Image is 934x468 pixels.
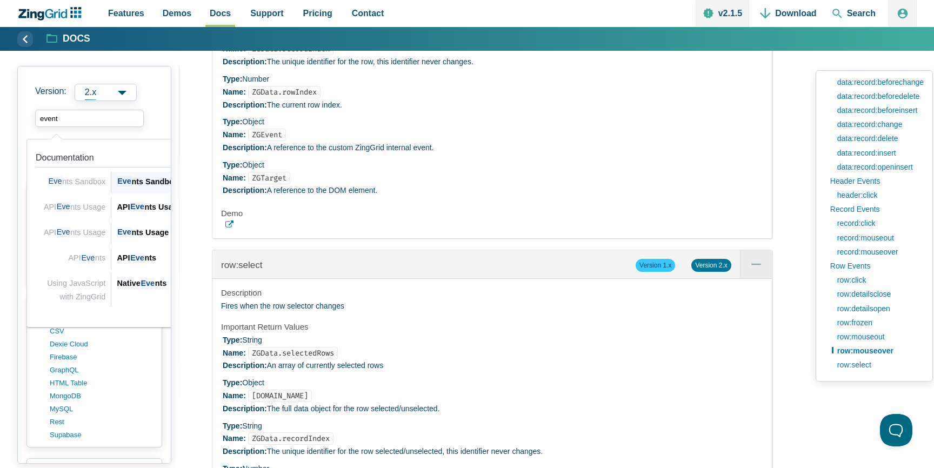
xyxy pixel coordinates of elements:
iframe: Help Scout Beacon - Open [880,414,912,446]
strong: Name: [223,130,246,139]
span: Using JavaScript with ZingGrid [47,279,105,300]
span: Eve [117,176,131,186]
div: nts Usage [117,226,288,239]
li: String The unique identifier for the row selected/unselected, this identifier never changes. [223,420,763,458]
a: row:frozen [832,316,924,330]
span: Docs [210,6,231,21]
a: data:record:delete [832,131,924,145]
span: API nts [68,253,105,263]
a: data:record:beforeinsert [832,103,924,117]
span: Demos [163,6,191,21]
a: Link to the result [31,144,292,193]
span: nts Sandbox [48,176,105,186]
a: record:mouseout [832,231,924,245]
span: Features [108,6,144,21]
span: Eve [130,202,144,212]
strong: Name: [223,88,246,96]
a: header:click [832,188,924,202]
a: row:mouseout [832,330,924,344]
a: Header Events [825,174,924,188]
a: ZingChart Logo. Click to return to the homepage [17,7,87,21]
code: ZGEvent [248,129,286,141]
a: MongoDB [50,390,153,403]
a: data:record:insert [832,146,924,160]
a: HTML table [50,377,153,390]
a: data:record:change [832,117,924,131]
a: record:mouseover [832,245,924,259]
span: API nts Usage [44,227,105,237]
h4: Important Return Values [221,322,763,332]
code: [DOMAIN_NAME] [248,390,312,402]
strong: Description: [223,101,267,109]
li: Object The full data object for the row selected/unselected. [223,377,763,415]
strong: Docs [63,34,90,44]
span: Eve [130,253,144,263]
a: row:detailsclose [832,287,924,301]
code: ZGData.recordIndex [248,432,333,445]
a: Row Events [825,259,924,273]
a: rest [50,416,153,429]
strong: Name: [223,391,246,400]
span: Version: [35,84,66,101]
a: MySQL [50,403,153,416]
a: GraphQL [50,364,153,377]
div: nts Sandbox [117,175,288,188]
div: API nts [117,251,288,264]
a: supabase [50,429,153,442]
strong: Description: [223,186,267,195]
strong: Type: [223,75,242,83]
a: row:select [832,358,924,372]
span: Eve [141,278,155,289]
span: Pricing [303,6,332,21]
a: firebase [50,351,153,364]
label: Versions [35,84,154,101]
strong: Type: [223,378,242,387]
li: Object A reference to the custom ZingGrid internal event. [223,116,763,154]
code: ZGData.selectedRows [248,347,338,359]
a: Link to the result [31,244,292,270]
a: Record Events [825,202,924,216]
input: search input [35,110,144,127]
strong: Description: [223,143,267,152]
span: Documentation [36,153,94,162]
a: record:click [832,216,924,230]
a: Link to the result [31,193,292,218]
strong: Description: [223,361,267,370]
span: Version 1.x [636,259,675,272]
strong: Type: [223,117,242,126]
span: Support [250,6,283,21]
code: ZGTarget [248,172,290,184]
a: data:record:beforedelete [832,89,924,103]
li: Number The current row index. [223,73,763,111]
a: dexie cloud [50,338,153,351]
a: Docs [47,32,90,45]
strong: Type: [223,161,242,169]
a: row:detailsopen [832,302,924,316]
a: row:click [832,273,924,287]
div: Native nts [117,277,288,290]
strong: Type: [223,422,242,430]
span: Eve [56,202,70,212]
li: String An array of currently selected rows [223,334,763,372]
li: Object A reference to the DOM element. [223,159,763,197]
a: CSV [50,325,153,338]
strong: Description: [223,447,267,456]
h4: Demo [221,208,763,219]
strong: Description: [223,57,267,66]
strong: Type: [223,336,242,344]
a: row:mouseover [832,344,924,358]
div: API nts Usage [117,200,288,213]
strong: Name: [223,434,246,443]
span: Contact [352,6,384,21]
strong: Name: [223,173,246,182]
a: row:select [221,260,263,270]
h4: Description [221,288,763,298]
strong: Description: [223,404,267,413]
span: API nts Usage [44,202,105,212]
a: Link to the result [31,270,292,306]
span: Version 2.x [691,259,731,272]
span: Eve [81,253,95,263]
a: data:record:beforechange [832,75,924,89]
span: Eve [117,227,131,237]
